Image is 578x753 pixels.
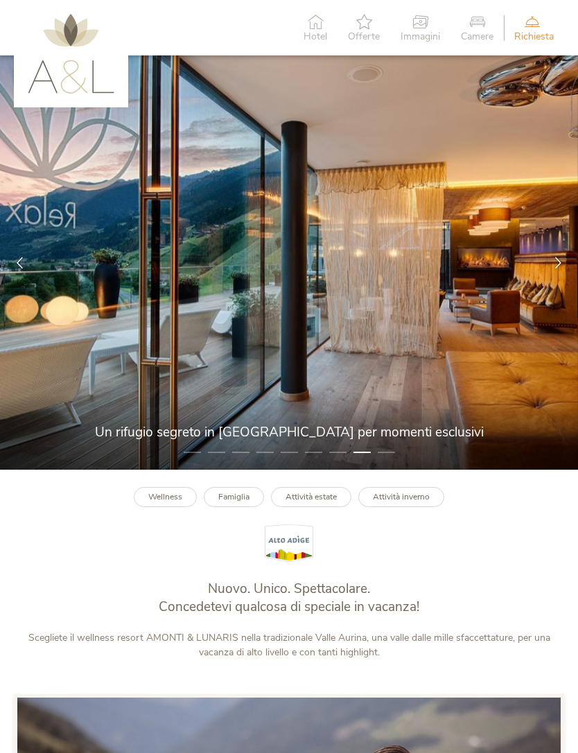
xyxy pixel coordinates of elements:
span: Hotel [304,32,327,42]
a: Wellness [134,487,197,507]
span: Concedetevi qualcosa di speciale in vacanza! [159,598,419,616]
p: Scegliete il wellness resort AMONTI & LUNARIS nella tradizionale Valle Aurina, una valle dalle mi... [28,630,550,659]
a: Attività estate [271,487,351,507]
img: AMONTI & LUNARIS Wellnessresort [28,14,114,94]
a: Attività inverno [358,487,444,507]
span: Nuovo. Unico. Spettacolare. [208,580,370,598]
span: Immagini [401,32,440,42]
b: Attività estate [286,491,337,502]
b: Attività inverno [373,491,430,502]
span: Richiesta [514,32,554,42]
span: Camere [461,32,493,42]
img: Alto Adige [265,524,313,562]
b: Famiglia [218,491,249,502]
b: Wellness [148,491,182,502]
a: Famiglia [204,487,264,507]
span: Offerte [348,32,380,42]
